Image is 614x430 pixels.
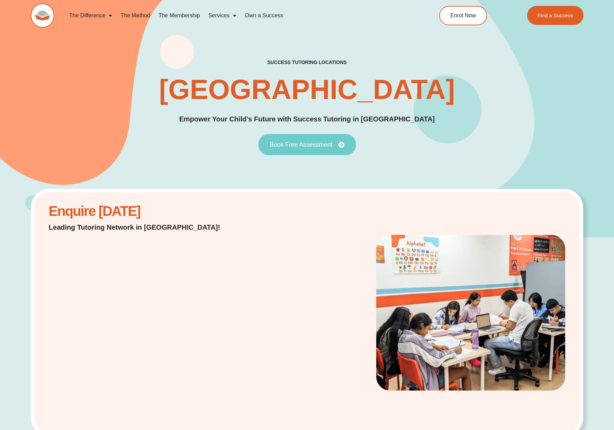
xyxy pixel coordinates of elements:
a: Find a Success [527,6,584,25]
a: The Method [116,8,154,24]
span: Find a Success [538,13,573,18]
h2: success tutoring locations [267,59,347,65]
a: Enrol Now [439,6,487,25]
iframe: Chat Widget [495,352,614,430]
p: Leading Tutoring Network in [GEOGRAPHIC_DATA]! [49,222,237,232]
a: The Membership [154,8,204,24]
a: Book Free Assessment [258,134,356,155]
p: Empower Your Child’s Future with Success Tutoring in [GEOGRAPHIC_DATA] [179,114,435,125]
nav: Menu [65,8,407,24]
iframe: Website Lead Form [49,239,209,419]
a: The Difference [65,8,117,24]
span: Enrol Now [450,13,476,18]
a: Own a Success [241,8,287,24]
h2: Enquire [DATE] [49,207,237,216]
span: Book Free Assessment [270,141,332,148]
a: Services [204,8,241,24]
h1: [GEOGRAPHIC_DATA] [159,76,455,103]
